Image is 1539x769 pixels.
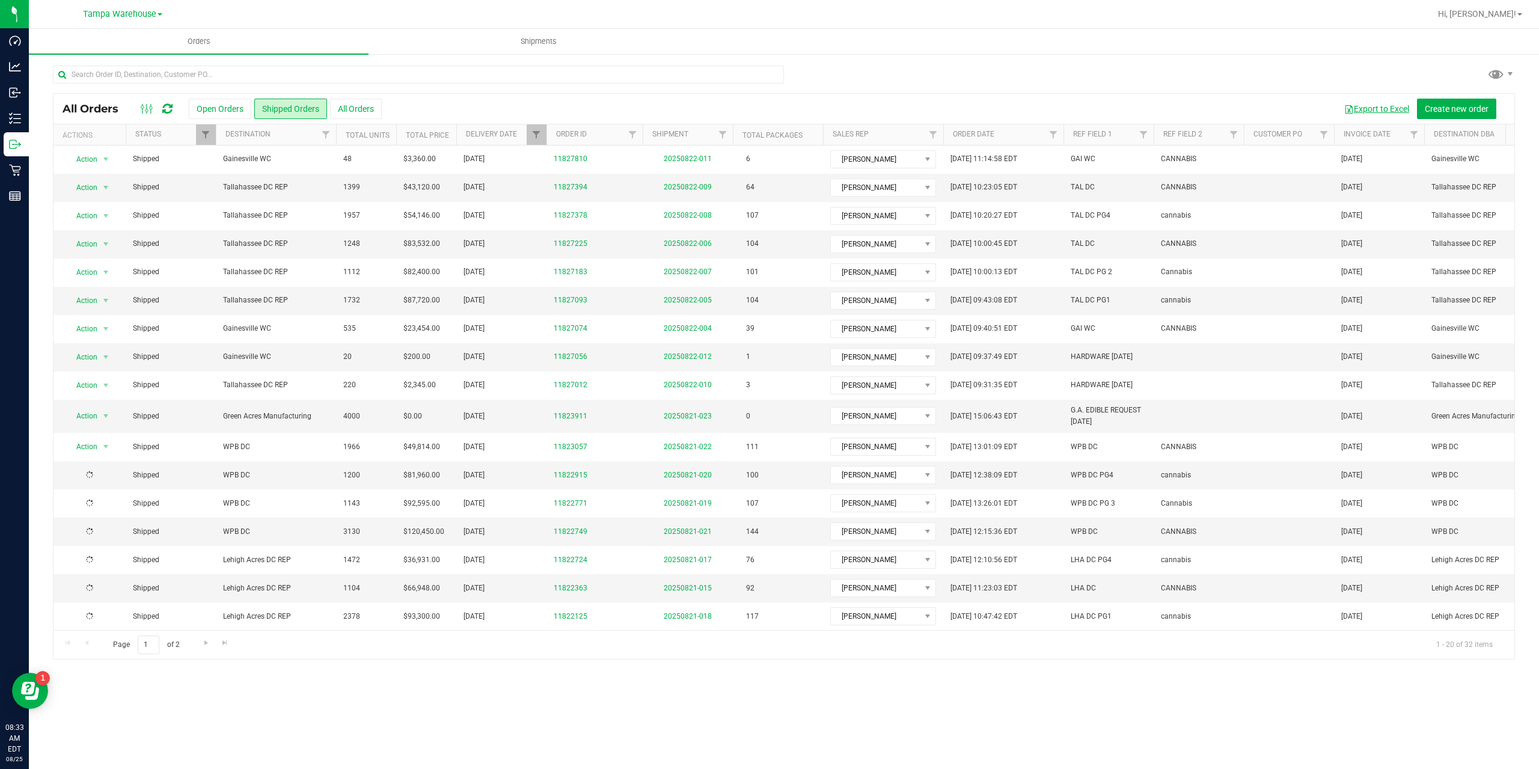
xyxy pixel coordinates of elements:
span: TAL DC [1071,182,1095,193]
span: [DATE] [464,470,485,481]
span: 76 [740,551,760,569]
button: Shipped Orders [254,99,327,119]
span: 535 [343,323,356,334]
span: Create new order [1425,104,1489,114]
span: [DATE] [464,583,485,594]
span: WPB DC [1431,526,1537,538]
span: select [99,408,114,424]
span: Shipped [133,583,209,594]
a: 11827183 [554,266,587,278]
span: Shipped [133,323,209,334]
a: 11823057 [554,441,587,453]
span: 1104 [343,583,360,594]
span: GAI WC [1071,323,1095,334]
span: WPB DC [223,441,329,453]
span: [DATE] [464,554,485,566]
button: All Orders [330,99,382,119]
span: [DATE] [464,411,485,422]
span: [DATE] [1341,411,1362,422]
span: Lehigh Acres DC REP [1431,583,1537,594]
span: [DATE] [1341,554,1362,566]
span: [PERSON_NAME] [831,377,920,394]
a: Sales Rep [833,130,869,138]
span: [DATE] [1341,526,1362,538]
span: Shipped [133,526,209,538]
a: 20250821-021 [664,527,712,536]
a: 20250822-010 [664,381,712,389]
span: [DATE] [1341,295,1362,306]
span: 1966 [343,441,360,453]
span: CANNABIS [1161,526,1196,538]
span: 3 [740,376,756,394]
span: All Orders [63,102,130,115]
span: Action [66,292,98,309]
span: cannabis [1161,295,1191,306]
span: [PERSON_NAME] [831,236,920,253]
a: Filter [623,124,643,145]
span: WPB DC [1071,441,1098,453]
span: [DATE] [464,266,485,278]
span: Action [66,438,98,455]
span: WPB DC [1071,526,1098,538]
span: [DATE] 12:10:56 EDT [950,554,1017,566]
a: Filter [923,124,943,145]
span: [DATE] [1341,441,1362,453]
span: Tallahassee DC REP [1431,238,1537,250]
span: 111 [740,438,765,456]
span: LHA DC PG4 [1071,554,1112,566]
a: 11827093 [554,295,587,306]
button: Open Orders [189,99,251,119]
span: [PERSON_NAME] [831,608,920,625]
span: $83,532.00 [403,238,440,250]
a: Filter [1404,124,1424,145]
span: [DATE] [464,182,485,193]
span: $200.00 [403,351,430,363]
input: Search Order ID, Destination, Customer PO... [53,66,784,84]
span: 101 [740,263,765,281]
a: Shipment [652,130,688,138]
span: [DATE] [1341,238,1362,250]
span: TAL DC PG1 [1071,295,1110,306]
span: Action [66,349,98,366]
a: 11827394 [554,182,587,193]
a: 20250821-015 [664,584,712,592]
span: [DATE] [464,441,485,453]
span: 3130 [343,526,360,538]
a: 20250822-012 [664,352,712,361]
a: Total Units [346,131,390,139]
span: Cannabis [1161,498,1192,509]
span: 1248 [343,238,360,250]
span: [DATE] 10:00:13 EDT [950,266,1017,278]
span: Shipped [133,379,209,391]
button: Create new order [1417,99,1496,119]
span: WPB DC [223,526,329,538]
span: CANNABIS [1161,583,1196,594]
a: Filter [316,124,336,145]
span: Shipped [133,441,209,453]
span: [DATE] [1341,210,1362,221]
span: 39 [740,320,760,337]
a: 20250822-004 [664,324,712,332]
iframe: Resource center [12,673,48,709]
span: $81,960.00 [403,470,440,481]
span: Green Acres Manufacturing [1431,411,1537,422]
span: [PERSON_NAME] [831,349,920,366]
span: Action [66,377,98,394]
span: 1472 [343,554,360,566]
span: 4000 [343,411,360,422]
span: [DATE] [1341,266,1362,278]
a: 11822749 [554,526,587,538]
span: 100 [740,467,765,484]
span: Shipped [133,351,209,363]
span: Shipped [133,498,209,509]
a: 20250822-007 [664,268,712,276]
span: select [99,320,114,337]
span: 1 [5,1,10,13]
span: select [99,207,114,224]
a: 20250821-022 [664,443,712,451]
span: select [99,377,114,394]
span: CANNABIS [1161,238,1196,250]
a: 20250821-018 [664,612,712,620]
span: Shipped [133,470,209,481]
span: [DATE] [1341,153,1362,165]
